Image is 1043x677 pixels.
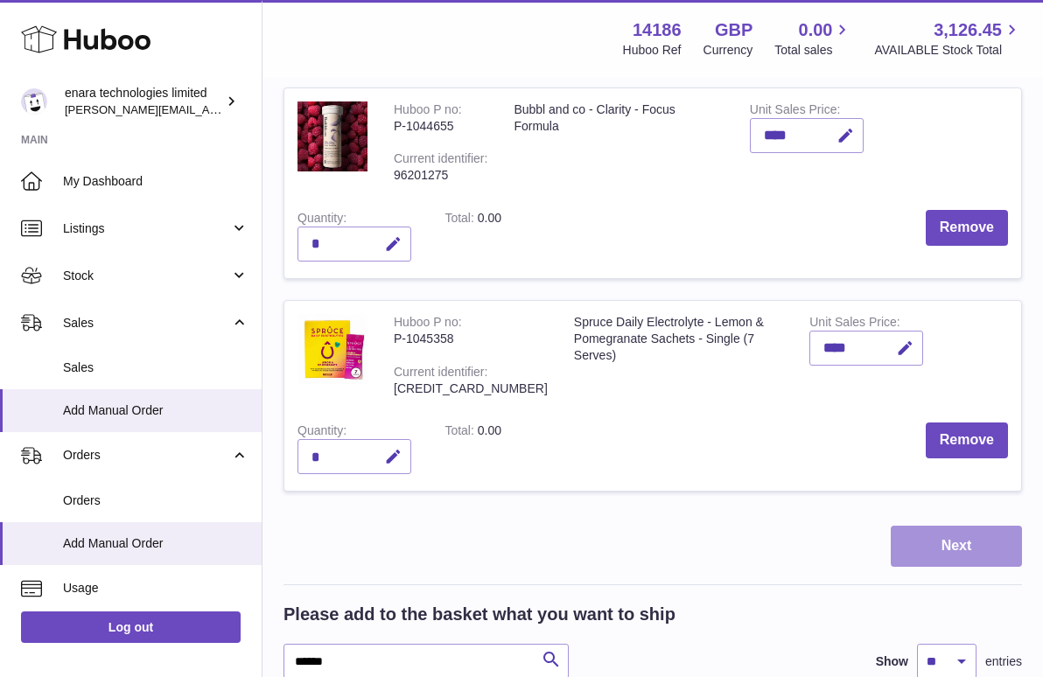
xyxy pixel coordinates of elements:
span: AVAILABLE Stock Total [874,42,1022,59]
button: Remove [926,422,1008,458]
button: Remove [926,210,1008,246]
span: Stock [63,268,230,284]
span: Sales [63,315,230,332]
span: My Dashboard [63,173,248,190]
span: Add Manual Order [63,535,248,552]
div: Huboo P no [394,102,462,121]
h2: Please add to the basket what you want to ship [283,603,675,626]
div: [CREDIT_CARD_NUMBER] [394,380,548,397]
span: Orders [63,447,230,464]
span: [PERSON_NAME][EMAIL_ADDRESS][DOMAIN_NAME] [65,102,351,116]
img: Dee@enara.co [21,88,47,115]
a: 3,126.45 AVAILABLE Stock Total [874,18,1022,59]
label: Quantity [297,211,346,229]
img: Bubbl and co - Clarity - Focus Formula [297,101,367,171]
td: Bubbl and co - Clarity - Focus Formula [500,88,736,197]
div: Current identifier [394,365,487,383]
span: 0.00 [478,423,501,437]
span: Listings [63,220,230,237]
span: 0.00 [478,211,501,225]
span: Total sales [774,42,852,59]
div: Huboo P no [394,315,462,333]
strong: 14186 [633,18,682,42]
label: Show [876,653,908,670]
span: 3,126.45 [934,18,1002,42]
a: 0.00 Total sales [774,18,852,59]
span: 0.00 [799,18,833,42]
button: Next [891,526,1022,567]
div: enara technologies limited [65,85,222,118]
label: Total [444,423,477,442]
label: Unit Sales Price [809,315,899,333]
td: Spruce Daily Electrolyte - Lemon & Pomegranate Sachets - Single (7 Serves) [561,301,796,409]
div: P-1045358 [394,331,548,347]
label: Unit Sales Price [750,102,840,121]
span: Usage [63,580,248,597]
span: Sales [63,359,248,376]
div: P-1044655 [394,118,487,135]
div: Huboo Ref [623,42,682,59]
strong: GBP [715,18,752,42]
a: Log out [21,611,241,643]
div: 96201275 [394,167,487,184]
span: Add Manual Order [63,402,248,419]
span: entries [985,653,1022,670]
label: Quantity [297,423,346,442]
div: Current identifier [394,151,487,170]
span: Orders [63,492,248,509]
img: Spruce Daily Electrolyte - Lemon & Pomegranate Sachets - Single (7 Serves) [297,314,367,384]
div: Currency [703,42,753,59]
label: Total [444,211,477,229]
